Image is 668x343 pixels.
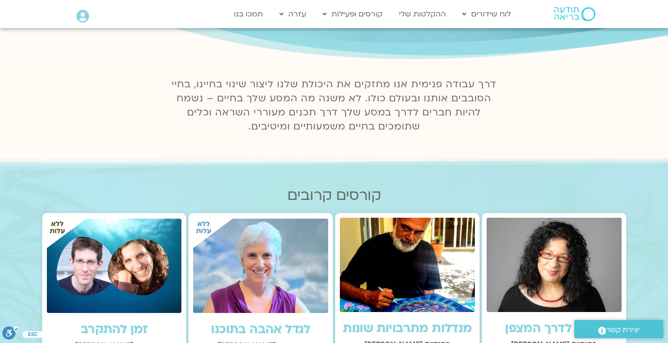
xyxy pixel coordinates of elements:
[81,321,148,338] a: זמן להתקרב
[606,324,640,336] span: יצירת קשר
[394,5,450,23] a: ההקלטות שלי
[166,77,502,134] p: דרך עבודה פנימית אנו מחזקים את היכולת שלנו ליצור שינוי בחיינו, בחיי הסובבים אותנו ובעולם כולו. לא...
[229,5,268,23] a: תמכו בנו
[211,321,310,338] a: לגדל אהבה בתוכנו
[318,5,387,23] a: קורסים ופעילות
[458,5,516,23] a: לוח שידורים
[505,320,603,337] a: מבוא לדרך המצפן
[42,187,626,204] h2: קורסים קרובים
[574,320,663,338] a: יצירת קשר
[275,5,311,23] a: עזרה
[554,7,595,21] img: תודעה בריאה
[343,320,472,337] a: מנדלות מתרבויות שונות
